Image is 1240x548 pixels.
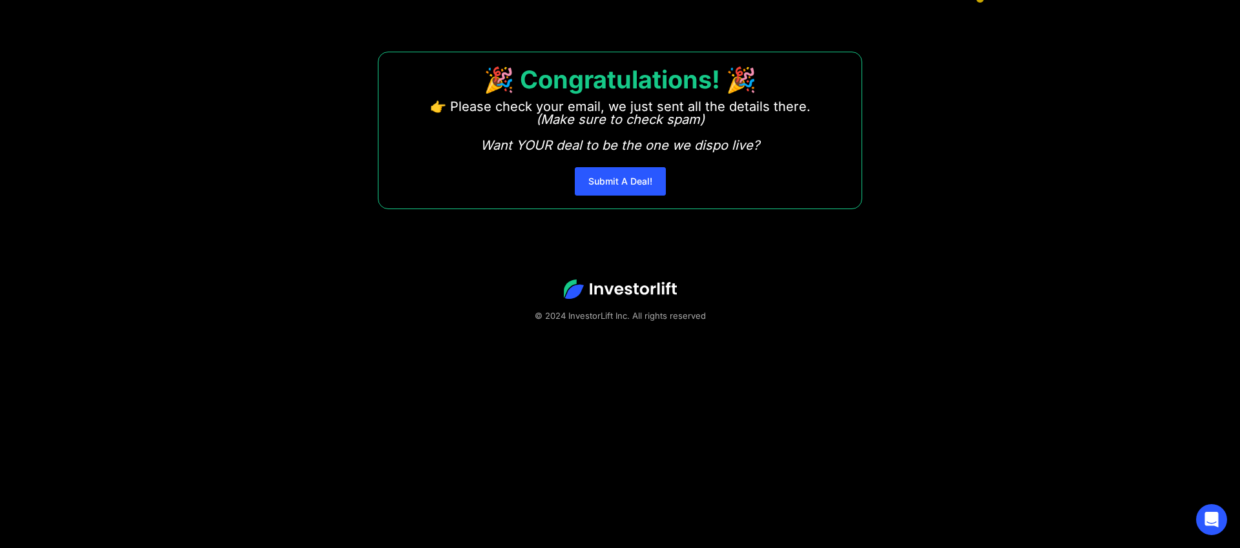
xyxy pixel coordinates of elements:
[484,65,756,94] strong: 🎉 Congratulations! 🎉
[1196,504,1227,535] div: Open Intercom Messenger
[480,112,759,153] em: (Make sure to check spam) Want YOUR deal to be the one we dispo live?
[575,167,666,196] a: Submit A Deal!
[45,309,1195,322] div: © 2024 InvestorLift Inc. All rights reserved
[430,100,811,152] p: 👉 Please check your email, we just sent all the details there. ‍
